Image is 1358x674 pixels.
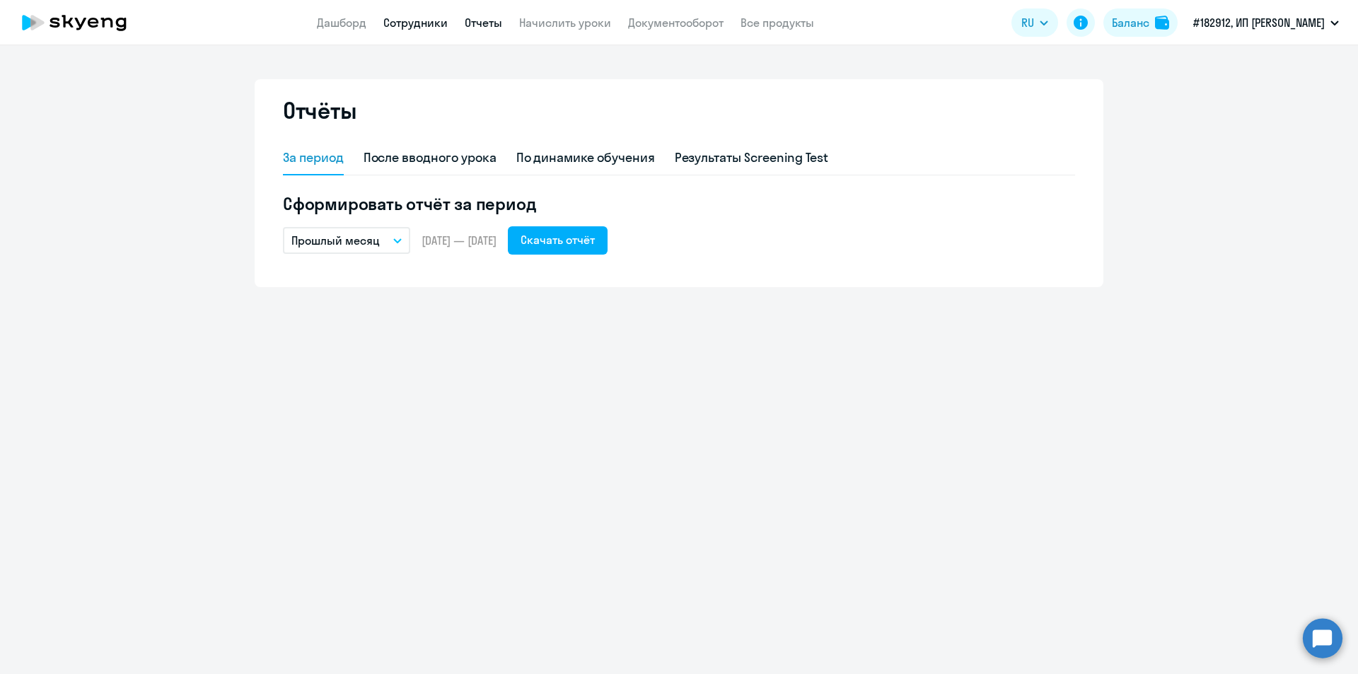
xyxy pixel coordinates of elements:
[675,149,829,167] div: Результаты Screening Test
[364,149,497,167] div: После вводного урока
[1112,14,1149,31] div: Баланс
[1103,8,1178,37] button: Балансbalance
[516,149,655,167] div: По динамике обучения
[422,233,497,248] span: [DATE] — [DATE]
[283,149,344,167] div: За период
[1193,14,1325,31] p: #182912, ИП [PERSON_NAME]
[291,232,380,249] p: Прошлый месяц
[628,16,724,30] a: Документооборот
[1021,14,1034,31] span: RU
[741,16,814,30] a: Все продукты
[1155,16,1169,30] img: balance
[465,16,502,30] a: Отчеты
[1011,8,1058,37] button: RU
[521,231,595,248] div: Скачать отчёт
[283,227,410,254] button: Прошлый месяц
[1186,6,1346,40] button: #182912, ИП [PERSON_NAME]
[283,96,356,124] h2: Отчёты
[317,16,366,30] a: Дашборд
[383,16,448,30] a: Сотрудники
[508,226,608,255] button: Скачать отчёт
[519,16,611,30] a: Начислить уроки
[283,192,1075,215] h5: Сформировать отчёт за период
